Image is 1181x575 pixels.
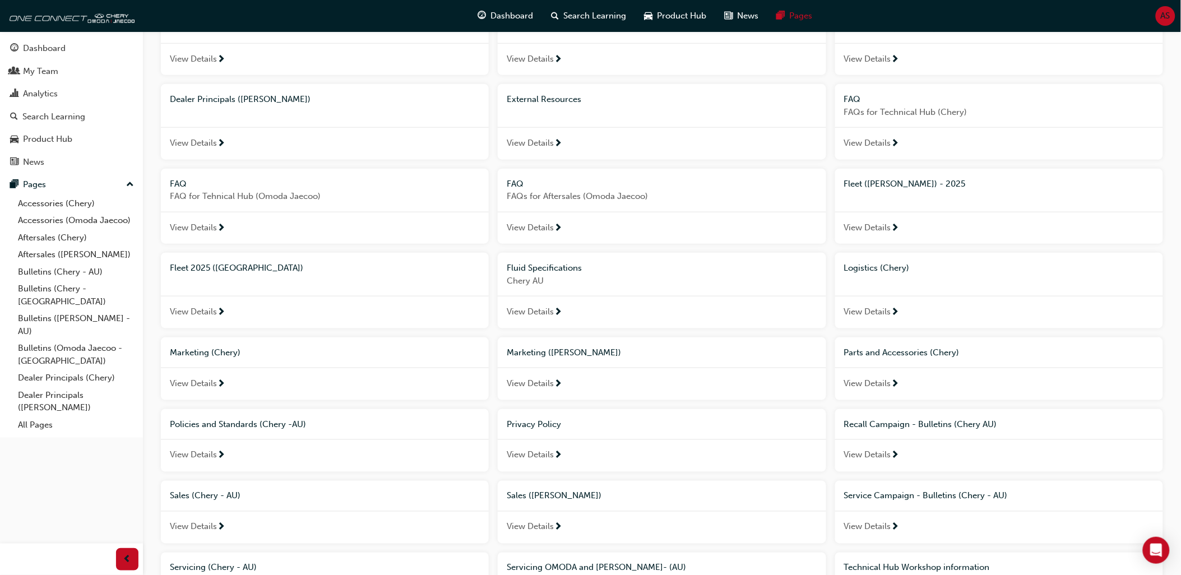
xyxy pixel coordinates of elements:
span: search-icon [552,9,559,23]
span: car-icon [645,9,653,23]
a: All Pages [13,416,138,434]
span: news-icon [725,9,733,23]
span: news-icon [10,157,18,168]
span: Marketing (Chery) [170,347,240,358]
a: Marketing (Chery)View Details [161,337,489,400]
span: View Details [844,53,891,66]
a: Fleet ([PERSON_NAME]) - 2025View Details [835,169,1163,244]
span: Search Learning [564,10,627,22]
span: next-icon [554,224,562,234]
div: News [23,156,44,169]
span: Servicing OMODA and [PERSON_NAME]- (AU) [507,563,686,573]
a: Accessories (Omoda Jaecoo) [13,212,138,229]
span: next-icon [217,139,225,149]
span: Chery AU [507,275,817,287]
a: Product Hub [4,129,138,150]
span: FAQ for Tehnical Hub (Omoda Jaecoo) [170,190,480,203]
div: Analytics [23,87,58,100]
span: search-icon [10,112,18,122]
button: AS [1156,6,1175,26]
a: Analytics [4,84,138,104]
span: View Details [844,377,891,390]
a: Fleet 2025 ([GEOGRAPHIC_DATA])View Details [161,253,489,328]
a: Fluid SpecificationsChery AUView Details [498,253,826,328]
a: guage-iconDashboard [469,4,543,27]
a: Bulletins ([PERSON_NAME] - AU) [13,310,138,340]
a: Recall Campaign - Bulletins (Chery AU)View Details [835,409,1163,472]
span: View Details [170,305,217,318]
span: next-icon [891,523,900,533]
span: Parts and Accessories (Chery) [844,347,960,358]
a: Bulletins (Omoda Jaecoo - [GEOGRAPHIC_DATA]) [13,340,138,369]
span: people-icon [10,67,18,77]
a: News [4,152,138,173]
span: next-icon [217,55,225,65]
div: Pages [23,178,46,191]
span: AS [1161,10,1170,22]
span: up-icon [126,178,134,192]
span: next-icon [217,451,225,461]
span: Sales ([PERSON_NAME]) [507,491,601,501]
span: External Resources [507,94,581,104]
span: View Details [507,521,554,534]
span: guage-icon [478,9,487,23]
span: next-icon [554,139,562,149]
span: next-icon [217,308,225,318]
div: Search Learning [22,110,85,123]
span: next-icon [891,451,900,461]
span: Fluid Specifications [507,263,582,273]
a: Service Campaign - Bulletins (Chery - AU)View Details [835,481,1163,544]
a: Sales ([PERSON_NAME])View Details [498,481,826,544]
img: oneconnect [6,4,135,27]
a: Bulletins ([PERSON_NAME] - AU)View Details [161,12,489,75]
a: Bulletins (Chery - [GEOGRAPHIC_DATA]) [13,280,138,310]
a: pages-iconPages [768,4,822,27]
a: car-iconProduct Hub [636,4,716,27]
span: Service Campaign - Bulletins (Chery - AU) [844,491,1008,501]
span: prev-icon [123,553,132,567]
a: Dealer Principals (Chery)View Details [835,12,1163,75]
span: FAQs for Aftersales (Omoda Jaecoo) [507,190,817,203]
span: Product Hub [657,10,707,22]
span: pages-icon [777,9,785,23]
span: View Details [170,449,217,462]
span: chart-icon [10,89,18,99]
span: Servicing (Chery - AU) [170,563,257,573]
a: Dealer Principals (Chery) [13,369,138,387]
div: Dashboard [23,42,66,55]
a: FAQFAQs for Technical Hub (Chery)View Details [835,84,1163,160]
a: news-iconNews [716,4,768,27]
div: Open Intercom Messenger [1143,537,1170,564]
a: Dealer Principals ([PERSON_NAME]) [13,387,138,416]
span: View Details [844,137,891,150]
a: Aftersales ([PERSON_NAME]) [13,246,138,263]
div: My Team [23,65,58,78]
div: Product Hub [23,133,72,146]
span: guage-icon [10,44,18,54]
span: Logistics (Chery) [844,263,910,273]
span: pages-icon [10,180,18,190]
span: View Details [170,137,217,150]
a: Privacy PolicyView Details [498,409,826,472]
span: next-icon [891,308,900,318]
a: Dashboard [4,38,138,59]
a: FAQFAQ for Tehnical Hub (Omoda Jaecoo)View Details [161,169,489,244]
span: View Details [844,221,891,234]
span: next-icon [217,523,225,533]
span: View Details [507,221,554,234]
a: Dealer Principals ([PERSON_NAME])View Details [161,84,489,160]
span: next-icon [217,224,225,234]
span: next-icon [891,379,900,389]
a: Bulletins (Chery - AU) [13,263,138,281]
span: View Details [844,305,891,318]
span: Privacy Policy [507,419,561,429]
a: Aftersales (Chery) [13,229,138,247]
span: View Details [844,521,891,534]
span: next-icon [217,379,225,389]
button: DashboardMy TeamAnalyticsSearch LearningProduct HubNews [4,36,138,174]
a: Marketing ([PERSON_NAME])View Details [498,337,826,400]
span: Technical Hub Workshop information [844,563,990,573]
span: FAQ [170,179,187,189]
span: View Details [507,449,554,462]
